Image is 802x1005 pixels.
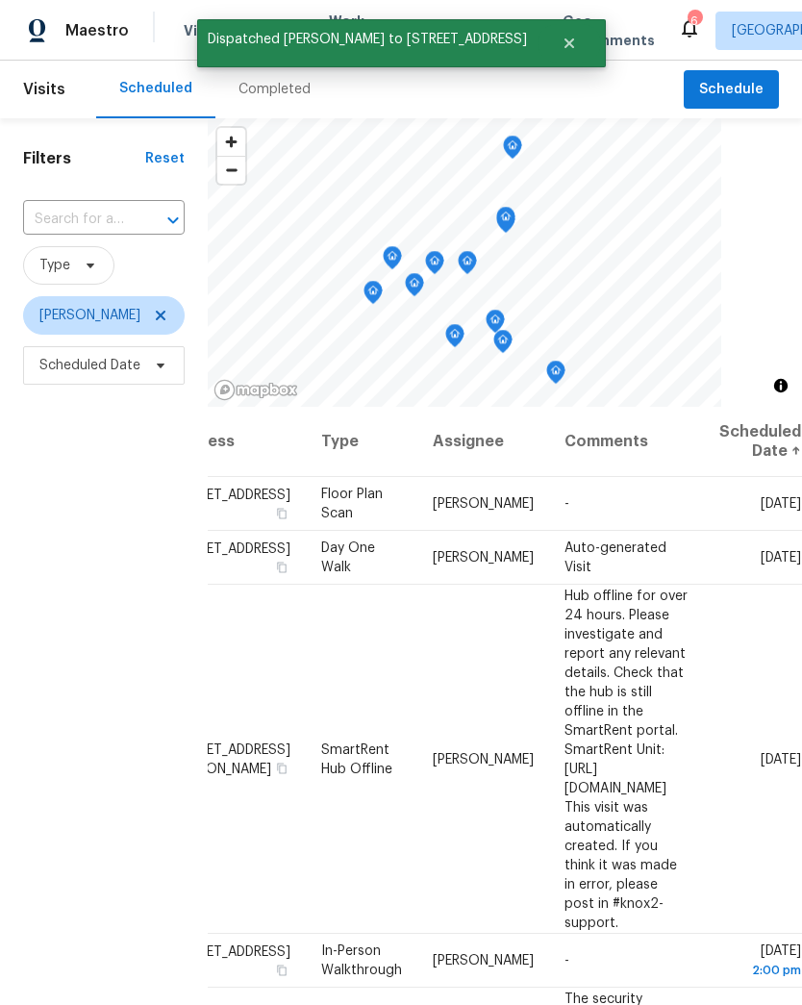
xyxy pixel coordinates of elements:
[217,157,245,184] span: Zoom out
[538,24,601,63] button: Close
[563,12,655,50] span: Geo Assignments
[425,251,444,281] div: Map marker
[23,149,145,168] h1: Filters
[688,12,701,31] div: 6
[321,944,402,977] span: In-Person Walkthrough
[496,207,515,237] div: Map marker
[433,752,534,766] span: [PERSON_NAME]
[684,70,779,110] button: Schedule
[546,361,565,390] div: Map marker
[170,742,290,775] span: [STREET_ADDRESS][PERSON_NAME]
[719,961,801,980] div: 2:00 pm
[238,80,311,99] div: Completed
[23,205,131,235] input: Search for an address...
[119,79,192,98] div: Scheduled
[217,128,245,156] button: Zoom in
[564,954,569,967] span: -
[329,12,378,50] span: Work Orders
[273,505,290,522] button: Copy Address
[564,541,666,574] span: Auto-generated Visit
[170,489,290,502] span: [STREET_ADDRESS]
[458,251,477,281] div: Map marker
[433,954,534,967] span: [PERSON_NAME]
[761,497,801,511] span: [DATE]
[761,752,801,766] span: [DATE]
[213,379,298,401] a: Mapbox homepage
[170,945,290,959] span: [STREET_ADDRESS]
[39,306,140,325] span: [PERSON_NAME]
[217,156,245,184] button: Zoom out
[704,407,802,477] th: Scheduled Date ↑
[719,944,801,980] span: [DATE]
[564,589,688,929] span: Hub offline for over 24 hours. Please investigate and report any relevant details. Check that the...
[184,21,223,40] span: Visits
[39,356,140,375] span: Scheduled Date
[564,497,569,511] span: -
[769,374,792,397] button: Toggle attribution
[503,136,522,165] div: Map marker
[169,407,306,477] th: Address
[273,559,290,576] button: Copy Address
[775,375,787,396] span: Toggle attribution
[273,759,290,776] button: Copy Address
[405,273,424,303] div: Map marker
[383,246,402,276] div: Map marker
[65,21,129,40] span: Maestro
[699,78,764,102] span: Schedule
[761,551,801,565] span: [DATE]
[486,310,505,339] div: Map marker
[321,742,392,775] span: SmartRent Hub Offline
[549,407,704,477] th: Comments
[197,19,538,60] span: Dispatched [PERSON_NAME] to [STREET_ADDRESS]
[145,149,185,168] div: Reset
[23,68,65,111] span: Visits
[208,118,721,407] canvas: Map
[39,256,70,275] span: Type
[363,281,383,311] div: Map marker
[445,324,464,354] div: Map marker
[493,330,513,360] div: Map marker
[160,207,187,234] button: Open
[273,962,290,979] button: Copy Address
[170,542,290,556] span: [STREET_ADDRESS]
